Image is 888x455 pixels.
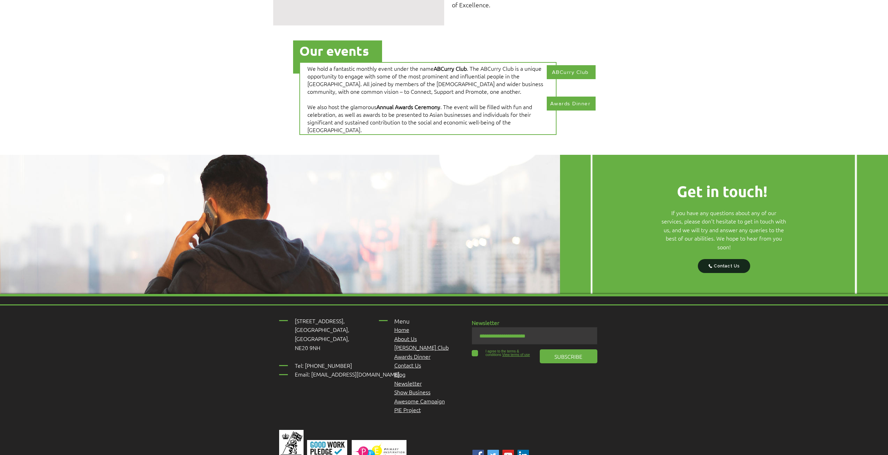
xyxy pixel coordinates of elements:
[547,97,596,111] a: Awards Dinner
[472,319,499,326] span: Newsletter
[677,182,767,201] span: Get in touch!
[299,43,369,59] span: Our events
[394,343,449,351] a: [PERSON_NAME] Club
[434,65,467,72] span: ABCurry Club
[547,65,596,79] a: ABCurry Club
[295,335,349,342] span: [GEOGRAPHIC_DATA],
[295,344,320,351] span: NE20 9NH
[307,65,543,95] span: We hold a fantastic monthly event under the name . The ABCurry Club is a unique opportunity to en...
[394,397,445,405] span: Awesome Campaign
[394,335,417,342] a: About Us
[560,155,888,294] img: contact border (680 x 400 px) (1).png
[662,209,786,251] span: If you have any questions about any of our services, please don't hesitate to get in touch with u...
[307,103,532,134] span: We also host the glamorous . The event will be filled with fun and celebration, as well as awards...
[376,103,440,111] span: Annual Awards Ceremony
[540,349,597,363] button: SUBSCRIBE
[295,326,349,333] span: [GEOGRAPHIC_DATA],
[394,388,431,396] a: Show Business
[714,264,740,268] span: Contact Us
[698,259,750,273] a: Contact Us
[295,362,400,378] span: Tel: [PHONE_NUMBER] Email: [EMAIL_ADDRESS][DOMAIN_NAME]
[295,317,345,325] span: [STREET_ADDRESS],
[554,352,582,360] span: SUBSCRIBE
[394,317,410,325] span: Menu
[394,352,431,360] a: Awards Dinner
[552,69,589,75] span: ABCurry Club
[394,326,409,333] a: Home
[394,370,405,378] a: Blog
[394,379,422,387] a: Newsletter
[486,349,519,357] span: I agree to the terms & conditions
[502,353,530,357] span: View terms of use
[550,100,591,106] span: Awards Dinner
[394,406,421,414] a: PIE Project
[394,361,421,369] a: Contact Us
[501,353,530,357] a: View terms of use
